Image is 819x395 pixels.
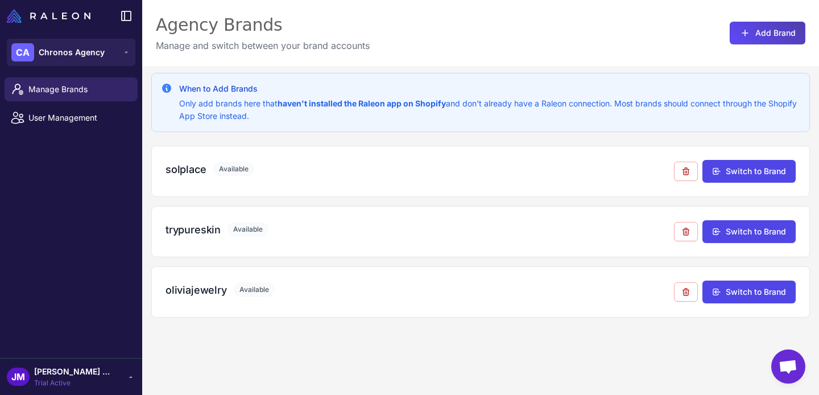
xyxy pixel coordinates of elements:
[28,83,129,96] span: Manage Brands
[278,98,446,108] strong: haven't installed the Raleon app on Shopify
[7,368,30,386] div: JM
[156,39,370,52] p: Manage and switch between your brand accounts
[5,77,138,101] a: Manage Brands
[156,14,370,36] div: Agency Brands
[234,282,275,297] span: Available
[179,83,800,95] h3: When to Add Brands
[34,365,114,378] span: [PERSON_NAME] Claufer [PERSON_NAME]
[11,43,34,61] div: CA
[34,378,114,388] span: Trial Active
[702,160,796,183] button: Switch to Brand
[7,9,90,23] img: Raleon Logo
[771,349,805,384] div: Open chat
[7,39,135,66] button: CAChronos Agency
[28,112,129,124] span: User Management
[179,97,800,122] p: Only add brands here that and don't already have a Raleon connection. Most brands should connect ...
[674,222,698,241] button: Remove from agency
[166,222,221,237] h3: trypureskin
[39,46,105,59] span: Chronos Agency
[702,220,796,243] button: Switch to Brand
[166,282,227,298] h3: oliviajewelry
[166,162,206,177] h3: solplace
[730,22,805,44] button: Add Brand
[674,162,698,181] button: Remove from agency
[674,282,698,302] button: Remove from agency
[7,9,95,23] a: Raleon Logo
[227,222,268,237] span: Available
[702,281,796,303] button: Switch to Brand
[5,106,138,130] a: User Management
[213,162,254,176] span: Available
